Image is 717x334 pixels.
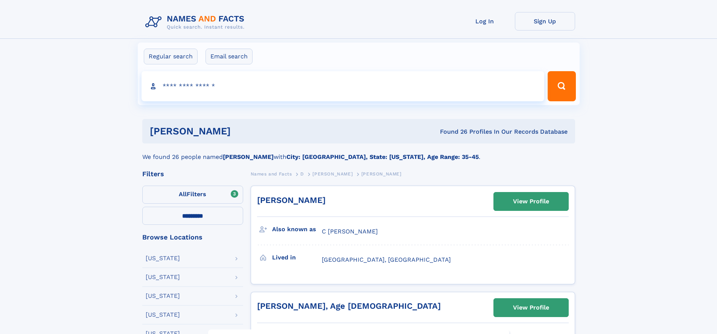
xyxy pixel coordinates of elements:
a: D [300,169,304,178]
img: Logo Names and Facts [142,12,251,32]
label: Regular search [144,49,198,64]
div: View Profile [513,193,549,210]
b: City: [GEOGRAPHIC_DATA], State: [US_STATE], Age Range: 35-45 [286,153,479,160]
span: [PERSON_NAME] [361,171,402,177]
h3: Lived in [272,251,322,264]
a: Log In [455,12,515,31]
div: View Profile [513,299,549,316]
h1: [PERSON_NAME] [150,127,335,136]
input: search input [142,71,545,101]
div: [US_STATE] [146,274,180,280]
label: Filters [142,186,243,204]
a: Sign Up [515,12,575,31]
button: Search Button [548,71,575,101]
span: [GEOGRAPHIC_DATA], [GEOGRAPHIC_DATA] [322,256,451,263]
span: C [PERSON_NAME] [322,228,378,235]
div: Browse Locations [142,234,243,241]
div: We found 26 people named with . [142,143,575,162]
span: D [300,171,304,177]
span: [PERSON_NAME] [312,171,353,177]
a: View Profile [494,192,568,210]
a: [PERSON_NAME] [257,195,326,205]
a: View Profile [494,299,568,317]
div: Filters [142,171,243,177]
div: [US_STATE] [146,293,180,299]
a: Names and Facts [251,169,292,178]
div: [US_STATE] [146,255,180,261]
a: [PERSON_NAME] [312,169,353,178]
label: Email search [206,49,253,64]
div: Found 26 Profiles In Our Records Database [335,128,568,136]
div: [US_STATE] [146,312,180,318]
a: [PERSON_NAME], Age [DEMOGRAPHIC_DATA] [257,301,441,311]
span: All [179,191,187,198]
h3: Also known as [272,223,322,236]
b: [PERSON_NAME] [223,153,274,160]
